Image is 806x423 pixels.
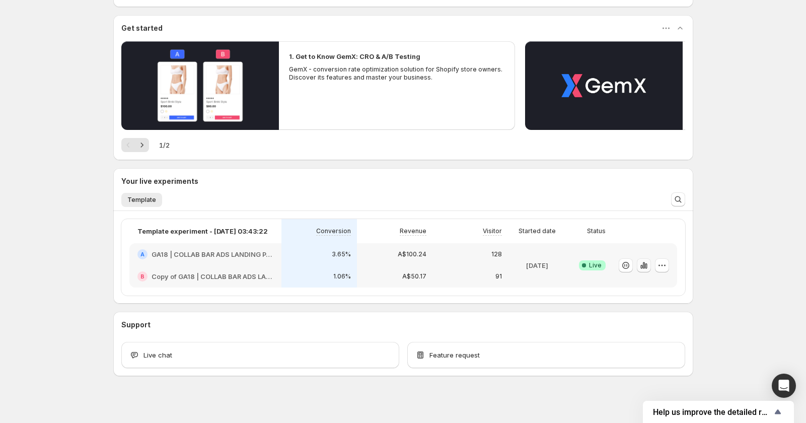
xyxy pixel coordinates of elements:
p: Visitor [483,227,502,235]
h2: 1. Get to Know GemX: CRO & A/B Testing [289,51,420,61]
span: Live chat [143,350,172,360]
span: Live [589,261,602,269]
span: 1 / 2 [159,140,170,150]
div: Open Intercom Messenger [772,374,796,398]
button: Play video [121,41,279,130]
h3: Get started [121,23,163,33]
button: Search and filter results [671,192,685,206]
span: Feature request [429,350,480,360]
p: Conversion [316,227,351,235]
p: 128 [491,250,502,258]
p: GemX - conversion rate optimization solution for Shopify store owners. Discover its features and ... [289,65,505,82]
h2: A [140,251,144,257]
p: A$100.24 [398,250,426,258]
p: [DATE] [526,260,548,270]
p: Started date [519,227,556,235]
nav: Pagination [121,138,149,152]
h3: Support [121,320,151,330]
span: Help us improve the detailed report for A/B campaigns [653,407,772,417]
p: Template experiment - [DATE] 03:43:22 [137,226,268,236]
button: Next [135,138,149,152]
button: Play video [525,41,683,130]
h2: Copy of GA18 | COLLAB BAR ADS LANDING PAGE | 5X BONUS ENTRIES [152,271,273,281]
h3: Your live experiments [121,176,198,186]
p: Revenue [400,227,426,235]
h2: GA18 | COLLAB BAR ADS LANDING PAGE | 5X BONUS ENTRIES [152,249,273,259]
p: 3.65% [332,250,351,258]
p: A$50.17 [402,272,426,280]
button: Show survey - Help us improve the detailed report for A/B campaigns [653,406,784,418]
p: 91 [495,272,502,280]
h2: B [140,273,144,279]
p: 1.06% [333,272,351,280]
p: Status [587,227,606,235]
span: Template [127,196,156,204]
